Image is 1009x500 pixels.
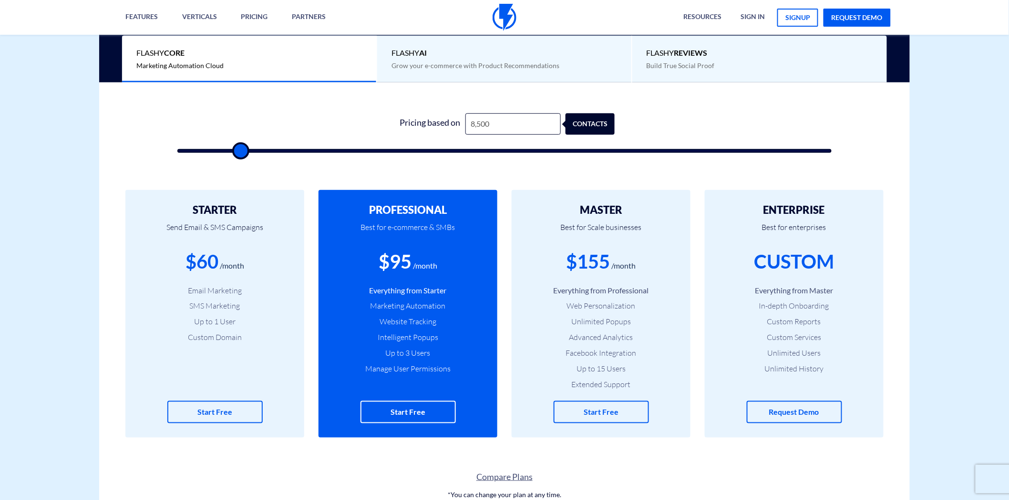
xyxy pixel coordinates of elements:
[333,363,483,374] li: Manage User Permissions
[526,316,676,327] li: Unlimited Popups
[719,285,869,296] li: Everything from Master
[333,332,483,343] li: Intelligent Popups
[394,113,465,135] div: Pricing based on
[526,285,676,296] li: Everything from Professional
[99,471,910,483] a: Compare Plans
[140,204,290,216] h2: STARTER
[647,48,873,59] span: Flashy
[99,490,910,500] p: *You can change your plan at any time.
[185,248,218,275] div: $60
[526,363,676,374] li: Up to 15 Users
[333,204,483,216] h2: PROFESSIONAL
[526,204,676,216] h2: MASTER
[333,285,483,296] li: Everything from Starter
[719,348,869,359] li: Unlimited Users
[719,316,869,327] li: Custom Reports
[391,48,617,59] span: Flashy
[140,300,290,311] li: SMS Marketing
[333,216,483,248] p: Best for e-commerce & SMBs
[719,332,869,343] li: Custom Services
[612,260,636,271] div: /month
[647,61,715,70] span: Build True Social Proof
[554,401,649,423] a: Start Free
[526,332,676,343] li: Advanced Analytics
[379,248,412,275] div: $95
[413,260,437,271] div: /month
[391,61,559,70] span: Grow your e-commerce with Product Recommendations
[674,48,708,57] b: REVIEWS
[719,300,869,311] li: In-depth Onboarding
[136,48,362,59] span: Flashy
[333,300,483,311] li: Marketing Automation
[719,363,869,374] li: Unlimited History
[526,379,676,390] li: Extended Support
[526,348,676,359] li: Facebook Integration
[566,248,610,275] div: $155
[140,216,290,248] p: Send Email & SMS Campaigns
[419,48,427,57] b: AI
[140,332,290,343] li: Custom Domain
[333,348,483,359] li: Up to 3 Users
[777,9,818,27] a: signup
[136,61,224,70] span: Marketing Automation Cloud
[164,48,185,57] b: Core
[140,285,290,296] li: Email Marketing
[360,401,456,423] a: Start Free
[824,9,891,27] a: request demo
[719,204,869,216] h2: ENTERPRISE
[333,316,483,327] li: Website Tracking
[167,401,263,423] a: Start Free
[526,300,676,311] li: Web Personalization
[526,216,676,248] p: Best for Scale businesses
[140,316,290,327] li: Up to 1 User
[754,248,834,275] div: CUSTOM
[747,401,842,423] a: Request Demo
[719,216,869,248] p: Best for enterprises
[220,260,244,271] div: /month
[571,113,620,135] div: contacts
